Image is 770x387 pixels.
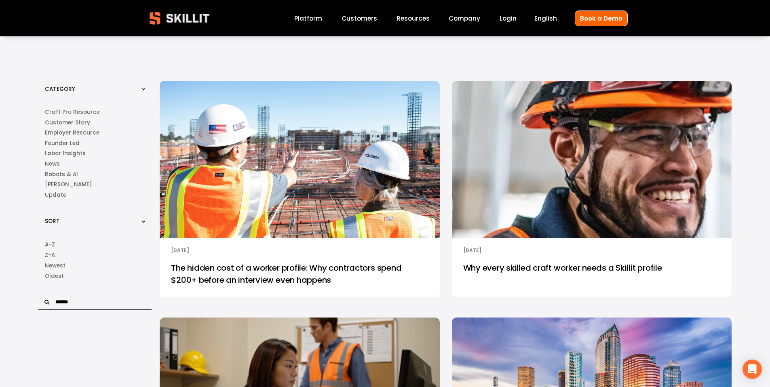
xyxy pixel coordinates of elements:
[45,218,60,225] span: Sort
[45,85,75,93] span: Category
[342,13,377,24] a: Customers
[45,148,145,159] a: Labor Insights
[45,261,145,271] a: Date
[45,159,145,169] a: News
[534,13,557,24] div: language picker
[500,13,517,24] a: Login
[45,138,145,149] a: Founder Led
[534,14,557,23] span: English
[45,272,64,281] span: Oldest
[397,13,430,24] a: folder dropdown
[45,169,145,180] a: Robots & AI
[45,250,145,261] a: Alphabetical
[45,107,145,118] a: Craft Pro Resource
[743,360,762,379] div: Open Intercom Messenger
[45,240,55,249] span: A-Z
[160,255,439,297] a: The hidden cost of a worker profile: Why contractors spend $200+ before an interview even happens
[45,190,145,200] a: Update
[45,261,65,270] span: Newest
[45,118,145,128] a: Customer Story
[450,80,733,239] img: Why every skilled craft worker needs a Skillit profile
[463,247,481,254] time: [DATE]
[143,6,216,30] img: Skillit
[45,128,145,138] a: Employer Resource
[45,251,55,260] span: Z-A
[452,255,732,297] a: Why every skilled craft worker needs a Skillit profile
[158,80,441,239] img: The hidden cost of a worker profile: Why contractors spend $200+ before an interview even happens
[171,247,189,254] time: [DATE]
[45,271,145,282] a: Date
[397,14,430,23] span: Resources
[294,13,322,24] a: Platform
[449,13,480,24] a: Company
[575,11,628,26] a: Book a Demo
[45,179,145,190] a: Sam
[45,239,145,250] a: Alphabetical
